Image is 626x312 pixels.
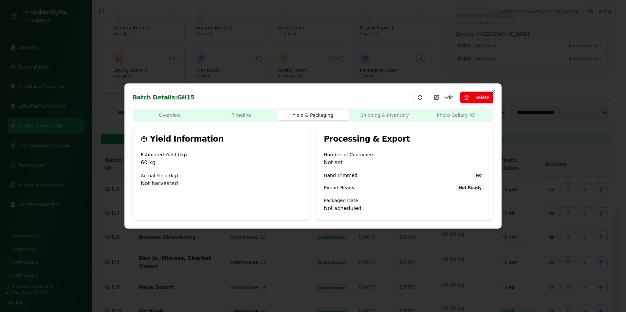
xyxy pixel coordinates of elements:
[430,92,457,103] button: Edit
[141,159,302,166] p: 60 kg
[349,110,420,120] button: Shipping & Inventory
[141,152,187,157] label: Estimated Yield (kg)
[324,159,485,166] p: Not set
[141,173,178,178] label: Actual Yield (kg)
[455,184,485,191] div: Not Ready
[460,92,493,103] button: Delete
[324,185,355,190] label: Export Ready
[133,95,194,100] h2: Batch Details: GH15
[277,110,349,120] button: Yield & Packaging
[324,135,485,143] div: Processing & Export
[206,110,277,120] button: Timeline
[324,173,357,178] label: Hand Trimmed
[324,152,374,157] label: Number of Containers
[420,110,492,120] button: Photo Gallery ( 0 )
[472,172,485,179] div: No
[141,180,302,187] p: Not harvested
[134,110,206,120] button: Overview
[324,198,358,203] label: Packaged Date
[141,135,302,143] div: Yield Information
[324,204,485,212] p: Not scheduled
